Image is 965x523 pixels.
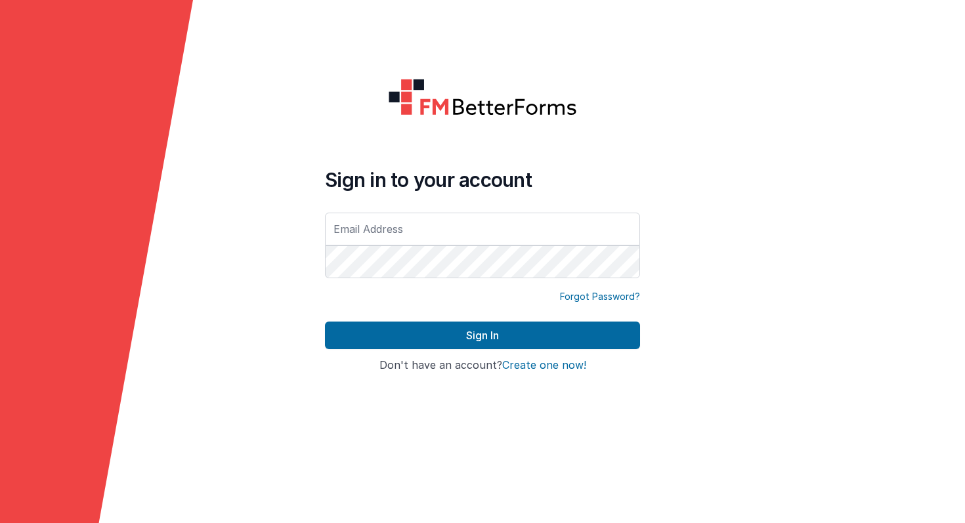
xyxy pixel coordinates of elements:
button: Create one now! [502,360,586,371]
button: Sign In [325,322,640,349]
input: Email Address [325,213,640,245]
h4: Sign in to your account [325,168,640,192]
a: Forgot Password? [560,290,640,303]
h4: Don't have an account? [325,360,640,371]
